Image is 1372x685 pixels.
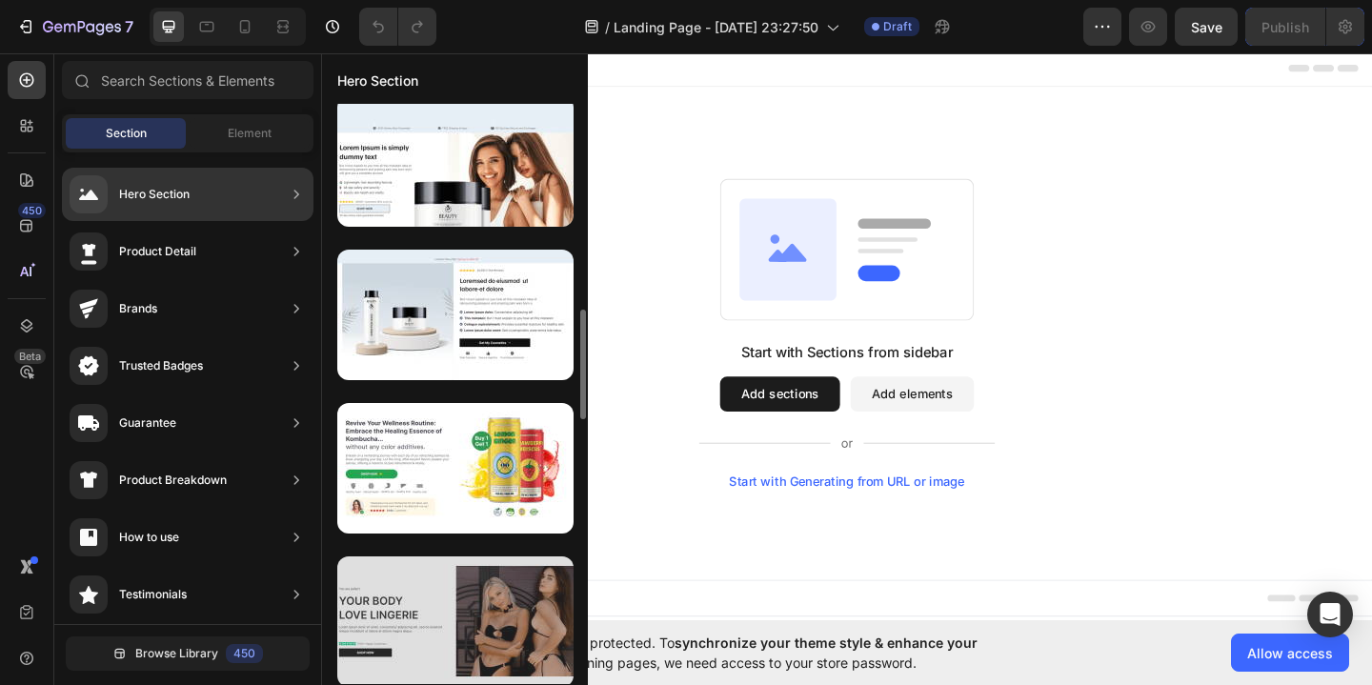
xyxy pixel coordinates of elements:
span: / [605,17,610,37]
div: Guarantee [119,413,176,433]
div: 450 [226,644,263,663]
span: Draft [883,18,912,35]
div: How to use [119,528,179,547]
button: 7 [8,8,142,46]
span: synchronize your theme style & enhance your experience [443,635,978,671]
div: Product Detail [119,242,196,261]
span: Your page is password protected. To when designing pages, we need access to your store password. [443,633,1052,673]
div: Brands [119,299,157,318]
button: Save [1175,8,1238,46]
button: Add elements [575,354,710,393]
span: Browse Library [135,645,218,662]
div: Open Intercom Messenger [1307,592,1353,637]
span: Landing Page - [DATE] 23:27:50 [614,17,818,37]
div: Testimonials [119,585,187,604]
button: Browse Library450 [66,636,310,671]
div: Start with Generating from URL or image [444,461,700,476]
div: 450 [18,203,46,218]
div: Undo/Redo [359,8,436,46]
div: Product Breakdown [119,471,227,490]
div: Trusted Badges [119,356,203,375]
input: Search Sections & Elements [62,61,313,99]
span: Element [228,125,272,142]
div: Beta [14,349,46,364]
p: 7 [125,15,133,38]
span: Save [1191,19,1222,35]
button: Allow access [1231,634,1349,672]
div: Publish [1261,17,1309,37]
button: Add sections [434,354,564,393]
div: Hero Section [119,185,190,204]
div: Start with Sections from sidebar [456,316,687,339]
span: Section [106,125,147,142]
iframe: Design area [321,50,1372,622]
span: Allow access [1247,643,1333,663]
button: Publish [1245,8,1325,46]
